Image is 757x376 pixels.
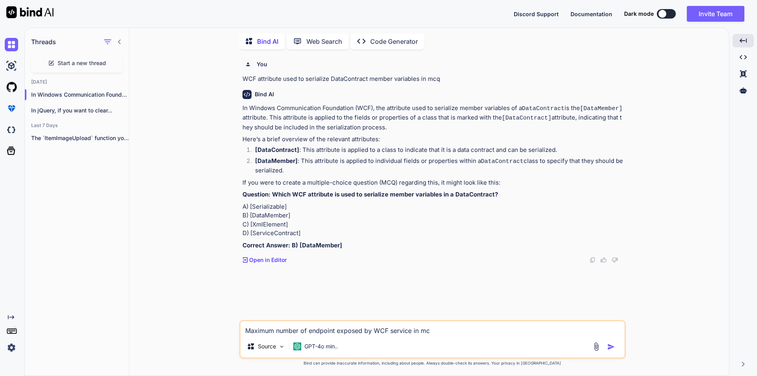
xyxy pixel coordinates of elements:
span: Discord Support [514,11,559,17]
h2: Last 7 Days [25,122,129,129]
p: Web Search [306,37,342,46]
strong: Question: Which WCF attribute is used to serialize member variables in a DataContract? [242,191,498,198]
p: Bind can provide inaccurate information, including about people. Always double-check its answers.... [239,360,626,366]
p: The `ItemImageUpload` function you've provided is designed... [31,134,129,142]
img: premium [5,102,18,115]
textarea: Maximum number of endpoint exposed by WCF service in mc [241,321,625,335]
button: Discord Support [514,10,559,18]
img: Bind AI [6,6,54,18]
h6: Bind AI [255,90,274,98]
p: GPT-4o min.. [304,342,338,350]
p: In Windows Communication Foundation (WCF), the attribute used to serialize member variables of a ... [242,104,624,132]
p: In Windows Communication Foundation (WCF... [31,91,129,99]
li: : This attribute is applied to individual fields or properties within a class to specify that the... [249,157,624,175]
h2: [DATE] [25,79,129,85]
p: If you were to create a multiple-choice question (MCQ) regarding this, it might look like this: [242,178,624,187]
p: Here’s a brief overview of the relevant attributes: [242,135,624,144]
img: Pick Models [278,343,285,350]
button: Invite Team [687,6,744,22]
img: chat [5,38,18,51]
li: : This attribute is applied to a class to indicate that it is a data contract and can be serialized. [249,146,624,157]
img: GPT-4o mini [293,342,301,350]
p: In jQuery, if you want to clear... [31,107,129,114]
strong: Correct Answer: B) [DataMember] [242,241,342,249]
span: Start a new thread [58,59,106,67]
span: Documentation [571,11,612,17]
img: icon [607,343,615,351]
p: A) [Serializable] B) [DataMember] C) [XmlElement] D) [ServiceContract] [242,202,624,238]
p: Bind AI [257,37,278,46]
img: darkCloudIdeIcon [5,123,18,137]
p: Source [258,342,276,350]
p: Code Generator [370,37,418,46]
button: Documentation [571,10,612,18]
img: like [600,257,607,263]
strong: [DataMember] [255,157,298,165]
img: copy [589,257,596,263]
code: [DataMember] [580,105,623,112]
p: Open in Editor [249,256,287,264]
span: Dark mode [624,10,654,18]
code: DataContract [481,158,524,165]
h6: You [257,60,267,68]
img: ai-studio [5,59,18,73]
p: WCF attribute used to serialize DataContract member variables in mcq [242,75,624,84]
img: dislike [612,257,618,263]
strong: [DataContract] [255,146,299,153]
code: DataContract [522,105,565,112]
h1: Threads [31,37,56,47]
img: githubLight [5,80,18,94]
code: [DataContract] [502,115,552,122]
img: attachment [592,342,601,351]
img: settings [5,341,18,354]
